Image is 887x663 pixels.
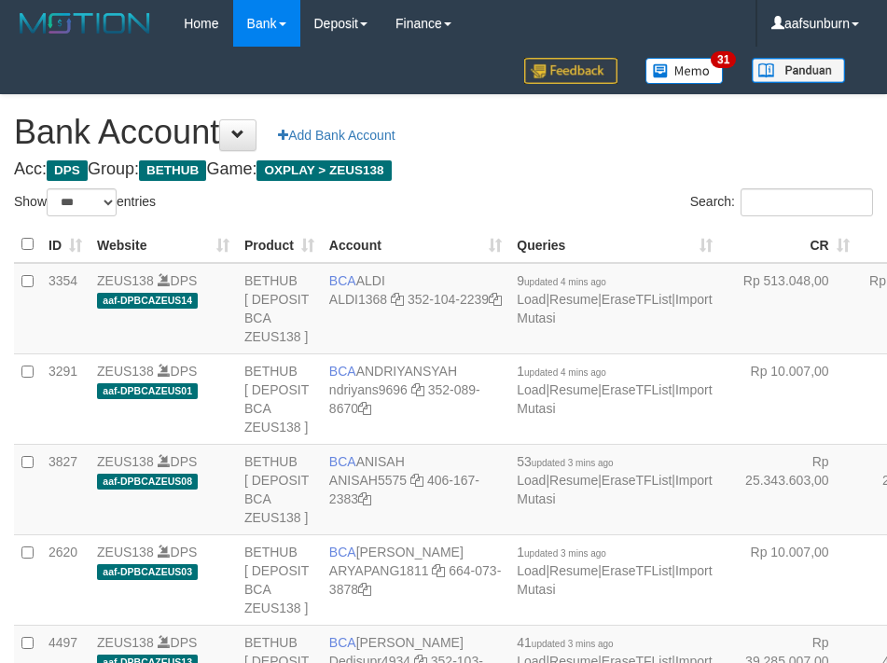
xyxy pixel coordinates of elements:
[532,458,614,468] span: updated 3 mins ago
[432,563,445,578] a: Copy ARYAPANG1811 to clipboard
[517,563,712,597] a: Import Mutasi
[517,635,613,650] span: 41
[41,534,90,625] td: 2620
[14,160,873,179] h4: Acc: Group: Game:
[720,534,857,625] td: Rp 10.007,00
[720,353,857,444] td: Rp 10.007,00
[322,263,509,354] td: ALDI 352-104-2239
[517,454,613,469] span: 53
[322,534,509,625] td: [PERSON_NAME] 664-073-3878
[517,273,712,325] span: | | |
[237,534,322,625] td: BETHUB [ DEPOSIT BCA ZEUS138 ]
[329,473,407,488] a: ANISAH5575
[14,188,156,216] label: Show entries
[329,292,387,307] a: ALDI1368
[517,545,712,597] span: | | |
[602,473,672,488] a: EraseTFList
[322,227,509,263] th: Account: activate to sort column ascending
[517,473,546,488] a: Load
[410,473,423,488] a: Copy ANISAH5575 to clipboard
[266,119,407,151] a: Add Bank Account
[358,491,371,506] a: Copy 4061672383 to clipboard
[322,444,509,534] td: ANISAH 406-167-2383
[517,563,546,578] a: Load
[509,227,719,263] th: Queries: activate to sort column ascending
[139,160,206,181] span: BETHUB
[329,364,356,379] span: BCA
[602,292,672,307] a: EraseTFList
[524,58,617,84] img: Feedback.jpg
[549,292,598,307] a: Resume
[517,382,712,416] a: Import Mutasi
[517,382,546,397] a: Load
[720,263,857,354] td: Rp 513.048,00
[517,454,712,506] span: | | |
[329,273,356,288] span: BCA
[97,273,154,288] a: ZEUS138
[329,454,356,469] span: BCA
[90,227,237,263] th: Website: activate to sort column ascending
[237,353,322,444] td: BETHUB [ DEPOSIT BCA ZEUS138 ]
[752,58,845,83] img: panduan.png
[90,534,237,625] td: DPS
[690,188,873,216] label: Search:
[517,473,712,506] a: Import Mutasi
[97,454,154,469] a: ZEUS138
[41,353,90,444] td: 3291
[237,444,322,534] td: BETHUB [ DEPOSIT BCA ZEUS138 ]
[97,545,154,559] a: ZEUS138
[97,564,198,580] span: aaf-DPBCAZEUS03
[391,292,404,307] a: Copy ALDI1368 to clipboard
[720,227,857,263] th: CR: activate to sort column ascending
[358,401,371,416] a: Copy 3520898670 to clipboard
[90,444,237,534] td: DPS
[517,364,606,379] span: 1
[711,51,736,68] span: 31
[524,367,606,378] span: updated 4 mins ago
[90,353,237,444] td: DPS
[256,160,391,181] span: OXPLAY > ZEUS138
[47,188,117,216] select: Showentries
[602,563,672,578] a: EraseTFList
[14,114,873,151] h1: Bank Account
[517,292,546,307] a: Load
[741,188,873,216] input: Search:
[720,444,857,534] td: Rp 25.343.603,00
[322,353,509,444] td: ANDRIYANSYAH 352-089-8670
[237,227,322,263] th: Product: activate to sort column ascending
[602,382,672,397] a: EraseTFList
[97,635,154,650] a: ZEUS138
[517,273,606,288] span: 9
[97,474,198,490] span: aaf-DPBCAZEUS08
[97,383,198,399] span: aaf-DPBCAZEUS01
[489,292,502,307] a: Copy 3521042239 to clipboard
[41,227,90,263] th: ID: activate to sort column ascending
[524,277,606,287] span: updated 4 mins ago
[532,639,614,649] span: updated 3 mins ago
[329,382,408,397] a: ndriyans9696
[14,9,156,37] img: MOTION_logo.png
[47,160,88,181] span: DPS
[41,444,90,534] td: 3827
[97,364,154,379] a: ZEUS138
[97,293,198,309] span: aaf-DPBCAZEUS14
[645,58,724,84] img: Button%20Memo.svg
[549,563,598,578] a: Resume
[549,473,598,488] a: Resume
[329,563,429,578] a: ARYAPANG1811
[358,582,371,597] a: Copy 6640733878 to clipboard
[524,548,606,559] span: updated 3 mins ago
[329,545,356,559] span: BCA
[90,263,237,354] td: DPS
[411,382,424,397] a: Copy ndriyans9696 to clipboard
[549,382,598,397] a: Resume
[41,263,90,354] td: 3354
[237,263,322,354] td: BETHUB [ DEPOSIT BCA ZEUS138 ]
[517,364,712,416] span: | | |
[329,635,356,650] span: BCA
[517,292,712,325] a: Import Mutasi
[631,47,738,94] a: 31
[517,545,606,559] span: 1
